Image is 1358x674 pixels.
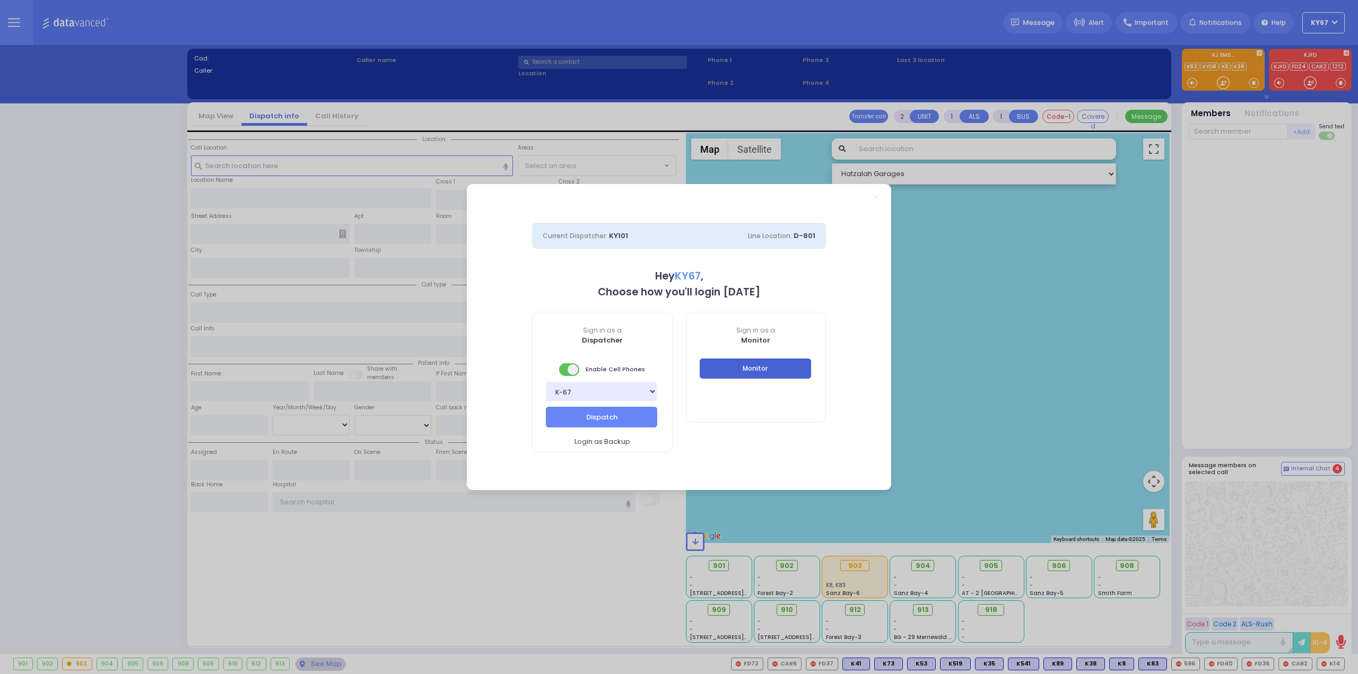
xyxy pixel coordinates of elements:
button: Monitor [700,358,811,379]
span: KY67 [675,269,701,283]
span: Enable Cell Phones [559,362,645,377]
b: Hey , [655,269,703,283]
b: Dispatcher [582,335,623,345]
span: KY101 [609,231,628,241]
button: Dispatch [546,407,657,427]
span: D-801 [794,231,815,241]
span: Sign in as a [533,326,672,335]
b: Monitor [741,335,770,345]
span: Login as Backup [574,436,630,447]
span: Line Location: [748,231,792,240]
b: Choose how you'll login [DATE] [598,285,760,299]
a: Close [873,194,879,200]
span: Sign in as a [686,326,826,335]
span: Current Dispatcher: [543,231,607,240]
